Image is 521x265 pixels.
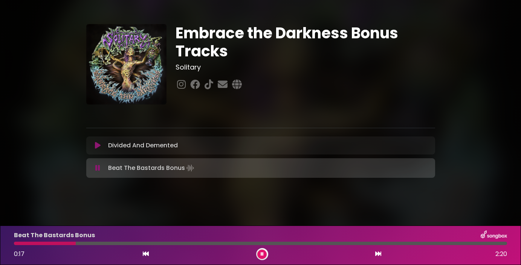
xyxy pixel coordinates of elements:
[108,141,178,150] p: Divided And Demented
[86,24,167,104] img: 7a1TQK8kQoC9lmpCRPWD
[185,163,196,173] img: waveform4.gif
[108,163,196,173] p: Beat The Bastards Bonus
[176,63,435,71] h3: Solitary
[176,24,435,60] h1: Embrace the Darkness Bonus Tracks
